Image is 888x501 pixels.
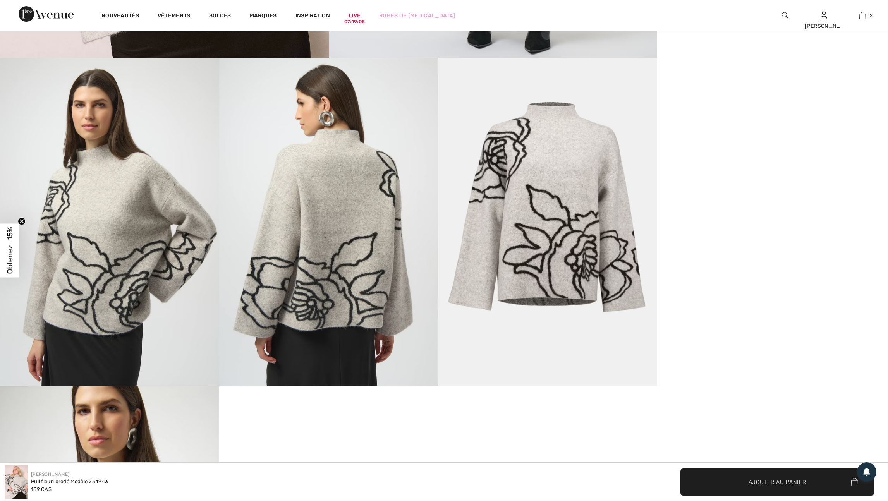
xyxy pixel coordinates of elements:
[31,486,52,492] span: 189 CA$
[31,472,70,477] a: [PERSON_NAME]
[749,478,806,486] span: Ajouter au panier
[859,11,866,20] img: Mon panier
[19,6,74,22] img: 1ère Avenue
[158,12,191,21] a: Vêtements
[5,227,14,274] span: Obtenez -15%
[344,18,365,26] div: 07:19:05
[821,12,827,19] a: Se connecter
[438,58,657,386] img: Pull Fleuri Brod&eacute; mod&egrave;le 254943. 5
[5,465,28,499] img: Pull Fleuri Brod&eacute; mod&egrave;le 254943
[250,12,277,21] a: Marques
[295,12,330,21] span: Inspiration
[101,12,139,21] a: Nouveautés
[379,12,455,20] a: Robes de [MEDICAL_DATA]
[805,22,843,30] div: [PERSON_NAME]
[18,218,26,225] button: Close teaser
[782,11,788,20] img: recherche
[851,478,858,486] img: Bag.svg
[870,12,873,19] span: 2
[821,11,827,20] img: Mes infos
[31,478,108,486] div: Pull fleuri brodé Modèle 254943
[209,12,231,21] a: Soldes
[349,12,361,20] a: Live07:19:05
[843,11,881,20] a: 2
[680,468,874,496] button: Ajouter au panier
[219,58,438,386] img: Pull Fleuri Brod&eacute; mod&egrave;le 254943. 4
